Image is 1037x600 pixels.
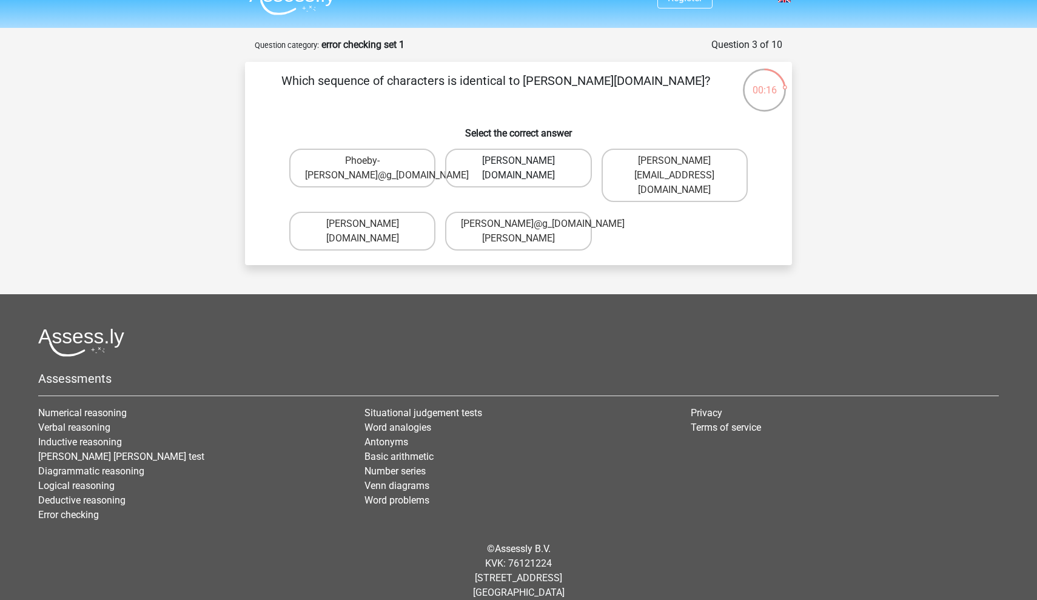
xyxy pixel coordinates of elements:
[38,407,127,419] a: Numerical reasoning
[445,212,591,251] label: [PERSON_NAME]@g_[DOMAIN_NAME][PERSON_NAME]
[602,149,748,202] label: [PERSON_NAME][EMAIL_ADDRESS][DOMAIN_NAME]
[364,480,429,491] a: Venn diagrams
[38,328,124,357] img: Assessly logo
[711,38,782,52] div: Question 3 of 10
[445,149,591,187] label: [PERSON_NAME][DOMAIN_NAME]
[38,480,115,491] a: Logical reasoning
[364,407,482,419] a: Situational judgement tests
[691,407,722,419] a: Privacy
[364,436,408,448] a: Antonyms
[264,72,727,108] p: Which sequence of characters is identical to [PERSON_NAME][DOMAIN_NAME]?
[495,543,551,554] a: Assessly B.V.
[264,118,773,139] h6: Select the correct answer
[321,39,404,50] strong: error checking set 1
[38,436,122,448] a: Inductive reasoning
[38,509,99,521] a: Error checking
[38,422,110,433] a: Verbal reasoning
[691,422,761,433] a: Terms of service
[38,465,144,477] a: Diagrammatic reasoning
[364,451,434,462] a: Basic arithmetic
[255,41,319,50] small: Question category:
[364,422,431,433] a: Word analogies
[289,212,435,251] label: [PERSON_NAME][DOMAIN_NAME]
[38,494,126,506] a: Deductive reasoning
[364,465,426,477] a: Number series
[742,67,787,98] div: 00:16
[38,451,204,462] a: [PERSON_NAME] [PERSON_NAME] test
[289,149,435,187] label: Phoeby-[PERSON_NAME]@g_[DOMAIN_NAME]
[38,371,999,386] h5: Assessments
[364,494,429,506] a: Word problems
